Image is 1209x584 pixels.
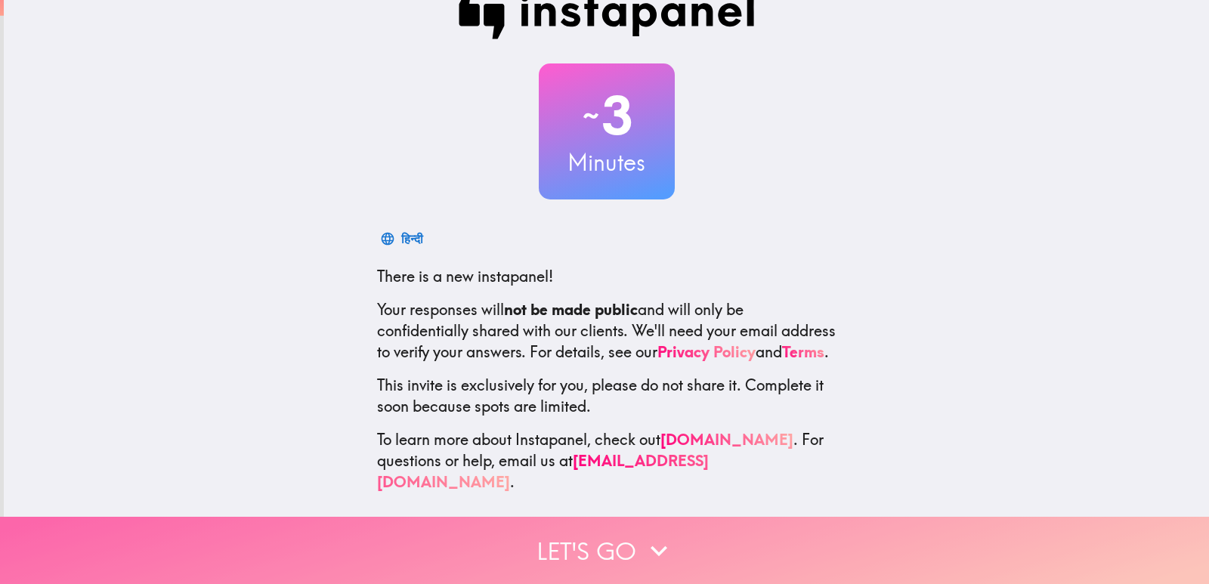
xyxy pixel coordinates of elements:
[580,93,601,138] span: ~
[377,267,553,286] span: There is a new instapanel!
[539,147,675,178] h3: Minutes
[782,342,824,361] a: Terms
[377,375,836,417] p: This invite is exclusively for you, please do not share it. Complete it soon because spots are li...
[377,299,836,363] p: Your responses will and will only be confidentially shared with our clients. We'll need your emai...
[504,300,638,319] b: not be made public
[377,451,709,491] a: [EMAIL_ADDRESS][DOMAIN_NAME]
[657,342,756,361] a: Privacy Policy
[377,224,429,254] button: हिन्दी
[401,228,423,249] div: हिन्दी
[660,430,793,449] a: [DOMAIN_NAME]
[377,429,836,493] p: To learn more about Instapanel, check out . For questions or help, email us at .
[539,85,675,147] h2: 3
